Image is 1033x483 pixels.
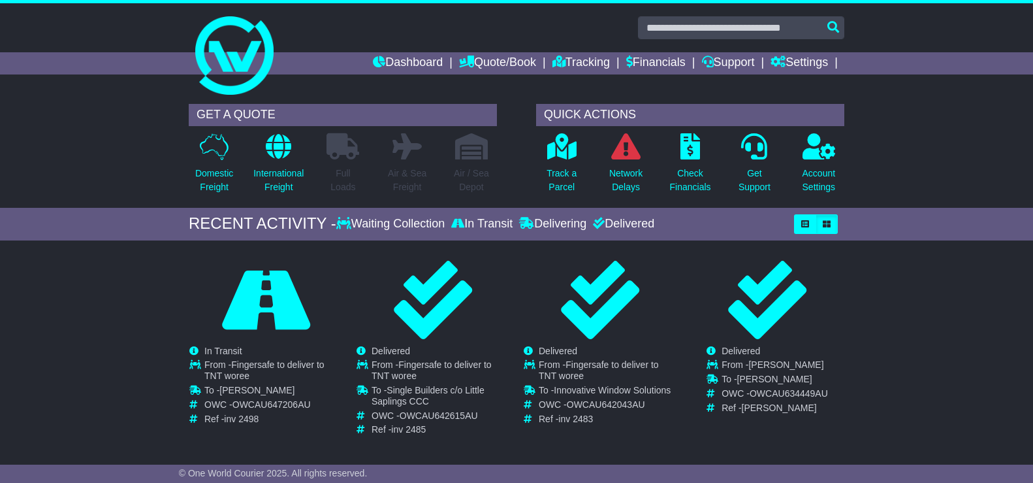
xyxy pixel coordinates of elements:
[722,359,828,374] td: From -
[547,167,577,194] p: Track a Parcel
[670,167,711,194] p: Check Financials
[459,52,536,75] a: Quote/Book
[567,399,645,410] span: OWCAU642043AU
[738,133,771,201] a: GetSupport
[609,133,643,201] a: NetworkDelays
[391,424,426,435] span: inv 2485
[448,217,516,231] div: In Transit
[536,104,844,126] div: QUICK ACTIONS
[771,52,828,75] a: Settings
[253,167,304,194] p: International Freight
[400,410,478,421] span: OWCAU642615AU
[722,374,828,388] td: To -
[372,385,485,407] span: Single Builders c/o Little Saplings CCC
[748,359,823,370] span: [PERSON_NAME]
[195,167,233,194] p: Domestic Freight
[372,410,509,425] td: OWC -
[739,167,771,194] p: Get Support
[750,388,828,399] span: OWCAU634449AU
[516,217,590,231] div: Delivering
[372,424,509,435] td: Ref -
[189,214,336,233] div: RECENT ACTIVITY -
[802,133,836,201] a: AccountSettings
[539,359,676,385] td: From -
[737,374,812,384] span: [PERSON_NAME]
[546,133,577,201] a: Track aParcel
[189,104,497,126] div: GET A QUOTE
[326,167,359,194] p: Full Loads
[224,414,259,424] span: inv 2498
[539,346,577,356] span: Delivered
[552,52,610,75] a: Tracking
[539,414,676,425] td: Ref -
[539,399,676,414] td: OWC -
[204,346,242,356] span: In Transit
[372,359,509,385] td: From -
[204,359,342,385] td: From -
[336,217,448,231] div: Waiting Collection
[626,52,686,75] a: Financials
[609,167,643,194] p: Network Delays
[539,359,659,381] span: Fingersafe to deliver to TNT woree
[388,167,426,194] p: Air & Sea Freight
[372,346,410,356] span: Delivered
[669,133,712,201] a: CheckFinancials
[204,385,342,399] td: To -
[232,399,311,410] span: OWCAU647206AU
[204,399,342,414] td: OWC -
[253,133,304,201] a: InternationalFreight
[372,359,492,381] span: Fingersafe to deliver to TNT woree
[219,385,294,395] span: [PERSON_NAME]
[722,403,828,414] td: Ref -
[204,414,342,425] td: Ref -
[742,403,817,413] span: [PERSON_NAME]
[373,52,443,75] a: Dashboard
[803,167,836,194] p: Account Settings
[590,217,654,231] div: Delivered
[554,385,671,395] span: Innovative Window Solutions
[702,52,755,75] a: Support
[722,388,828,403] td: OWC -
[454,167,489,194] p: Air / Sea Depot
[558,414,593,424] span: inv 2483
[372,385,509,410] td: To -
[179,468,368,478] span: © One World Courier 2025. All rights reserved.
[539,385,676,399] td: To -
[722,346,760,356] span: Delivered
[195,133,234,201] a: DomesticFreight
[204,359,325,381] span: Fingersafe to deliver to TNT woree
